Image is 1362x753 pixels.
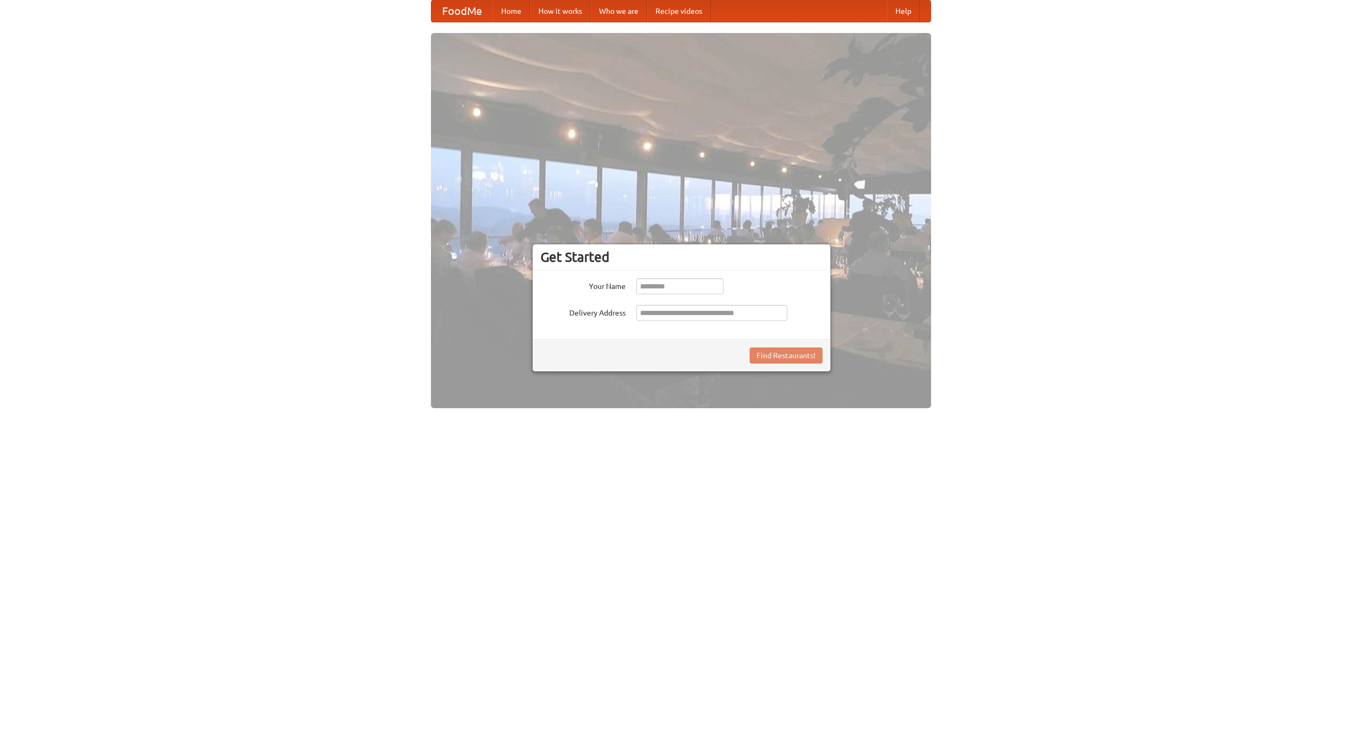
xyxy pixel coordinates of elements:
a: Recipe videos [647,1,711,22]
h3: Get Started [541,249,823,265]
label: Your Name [541,278,626,292]
button: Find Restaurants! [750,347,823,363]
a: Who we are [591,1,647,22]
a: Home [493,1,530,22]
label: Delivery Address [541,305,626,318]
a: How it works [530,1,591,22]
a: Help [887,1,920,22]
a: FoodMe [431,1,493,22]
